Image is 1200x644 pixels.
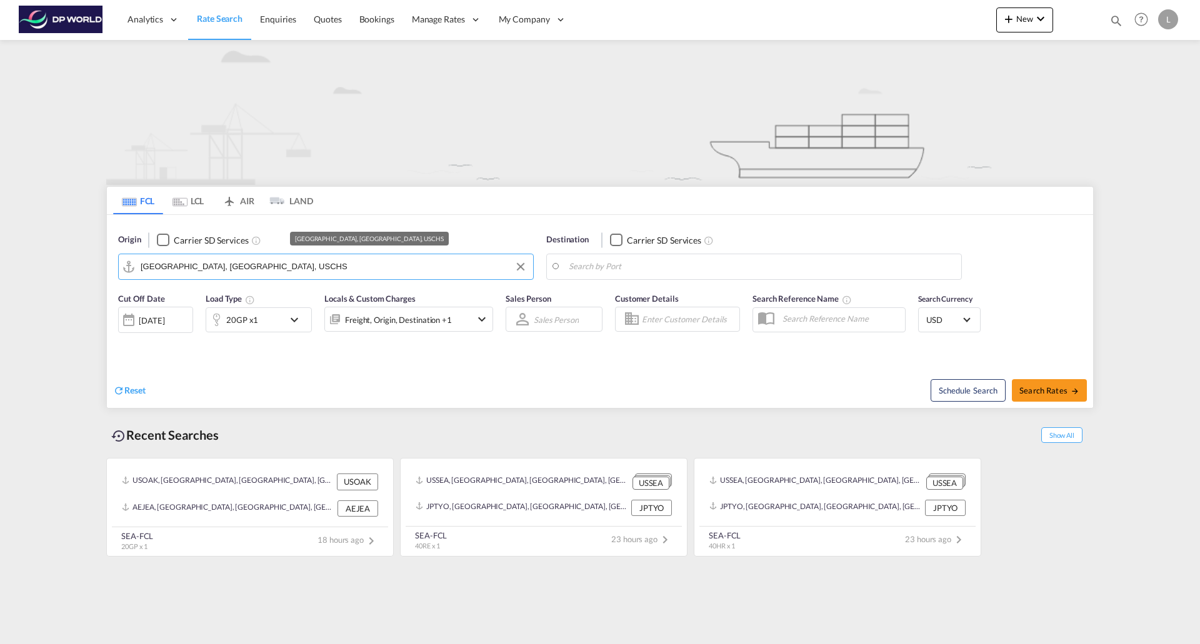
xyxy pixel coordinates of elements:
md-icon: Your search will be saved by the below given name [842,295,852,305]
div: AEJEA, Jebel Ali, United Arab Emirates, Middle East, Middle East [122,500,334,517]
span: Load Type [206,294,255,304]
span: Search Currency [918,294,972,304]
md-icon: Select multiple loads to view rates [245,295,255,305]
div: [DATE] [118,307,193,333]
button: icon-plus 400-fgNewicon-chevron-down [996,7,1053,32]
md-tab-item: LAND [263,187,313,214]
div: Freight Origin Destination Factory Stuffingicon-chevron-down [324,307,493,332]
md-input-container: Charleston, SC, USCHS [119,254,533,279]
div: AEJEA [337,500,378,517]
span: Search Reference Name [752,294,852,304]
div: JPTYO [925,500,966,516]
md-icon: icon-plus 400-fg [1001,11,1016,26]
md-checkbox: Checkbox No Ink [610,234,701,247]
div: L [1158,9,1178,29]
div: icon-magnify [1109,14,1123,32]
recent-search-card: USSEA, [GEOGRAPHIC_DATA], [GEOGRAPHIC_DATA], [GEOGRAPHIC_DATA], [GEOGRAPHIC_DATA], [GEOGRAPHIC_DA... [694,458,981,557]
span: Enquiries [260,14,296,24]
button: Clear Input [511,257,530,276]
span: Rate Search [197,13,242,24]
span: Search Rates [1019,385,1079,395]
span: Reset [124,385,146,395]
md-icon: icon-chevron-right [364,533,379,548]
div: USSEA, Seattle, WA, United States, North America, Americas [709,473,923,489]
md-select: Sales Person [532,310,580,329]
div: [GEOGRAPHIC_DATA], [GEOGRAPHIC_DATA], USCHS [295,232,444,245]
recent-search-card: USSEA, [GEOGRAPHIC_DATA], [GEOGRAPHIC_DATA], [GEOGRAPHIC_DATA], [GEOGRAPHIC_DATA], [GEOGRAPHIC_DA... [400,458,687,557]
div: Help [1131,9,1158,31]
md-icon: Unchecked: Search for CY (Container Yard) services for all selected carriers.Checked : Search for... [251,235,261,245]
md-input-container: Jebel Ali, AEJEA [547,254,961,279]
div: SEA-FCL [709,530,741,541]
span: 18 hours ago [317,535,379,545]
md-icon: icon-magnify [1109,14,1123,27]
md-tab-item: LCL [163,187,213,214]
span: 23 hours ago [905,534,966,544]
div: USOAK, Oakland, CA, United States, North America, Americas [122,473,334,490]
div: JPTYO [631,500,672,516]
md-icon: icon-airplane [222,194,237,203]
md-icon: Unchecked: Search for CY (Container Yard) services for all selected carriers.Checked : Search for... [704,235,714,245]
input: Enter Customer Details [642,310,736,329]
md-icon: icon-refresh [113,385,124,396]
span: Cut Off Date [118,294,165,304]
md-icon: icon-chevron-right [657,532,672,547]
span: My Company [499,13,550,26]
span: USD [926,314,961,325]
span: 40HR x 1 [709,542,735,550]
div: Carrier SD Services [174,234,248,247]
md-checkbox: Checkbox No Ink [157,234,248,247]
img: new-FCL.png [106,40,1094,185]
div: 20GP x1 [226,311,258,329]
input: Search by Port [569,257,955,276]
button: Note: By default Schedule search will only considerorigin ports, destination ports and cut off da... [931,379,1006,402]
div: Carrier SD Services [627,234,701,247]
button: Search Ratesicon-arrow-right [1012,379,1087,402]
span: 40RE x 1 [415,542,440,550]
div: JPTYO, Tokyo, Japan, Greater China & Far East Asia, Asia Pacific [709,500,922,516]
span: New [1001,14,1048,24]
div: [DATE] [139,315,164,326]
recent-search-card: USOAK, [GEOGRAPHIC_DATA], [GEOGRAPHIC_DATA], [GEOGRAPHIC_DATA], [GEOGRAPHIC_DATA], [GEOGRAPHIC_DA... [106,458,394,557]
md-tab-item: AIR [213,187,263,214]
div: SEA-FCL [121,530,153,542]
span: Locals & Custom Charges [324,294,416,304]
span: Show All [1041,427,1082,443]
div: Recent Searches [106,421,224,449]
div: icon-refreshReset [113,384,146,398]
div: USOAK [337,473,378,490]
md-icon: icon-chevron-down [287,312,308,327]
span: Help [1131,9,1152,30]
md-pagination-wrapper: Use the left and right arrow keys to navigate between tabs [113,187,313,214]
span: Analytics [127,13,163,26]
md-icon: icon-chevron-down [1033,11,1048,26]
span: Manage Rates [412,13,465,26]
div: USSEA [632,477,669,490]
span: Quotes [314,14,341,24]
div: JPTYO, Tokyo, Japan, Greater China & Far East Asia, Asia Pacific [416,500,628,516]
md-icon: icon-arrow-right [1071,387,1079,395]
span: Destination [546,234,589,246]
md-select: Select Currency: $ USDUnited States Dollar [925,310,974,329]
span: 20GP x 1 [121,542,147,550]
div: 20GP x1icon-chevron-down [206,307,312,332]
span: Sales Person [506,294,551,304]
div: Origin Checkbox No InkUnchecked: Search for CY (Container Yard) services for all selected carrier... [107,215,1093,408]
img: c08ca190194411f088ed0f3ba295208c.png [19,6,103,34]
md-icon: icon-chevron-right [951,532,966,547]
div: Freight Origin Destination Factory Stuffing [345,311,452,329]
input: Search Reference Name [776,309,905,328]
span: Customer Details [615,294,678,304]
span: Bookings [359,14,394,24]
md-datepicker: Select [118,332,127,349]
input: Search by Port [141,257,527,276]
md-tab-item: FCL [113,187,163,214]
md-icon: icon-backup-restore [111,429,126,443]
div: USSEA [926,477,963,490]
md-icon: icon-chevron-down [474,312,489,327]
div: USSEA, Seattle, WA, United States, North America, Americas [416,473,629,489]
span: Origin [118,234,141,246]
div: SEA-FCL [415,530,447,541]
span: 23 hours ago [611,534,672,544]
